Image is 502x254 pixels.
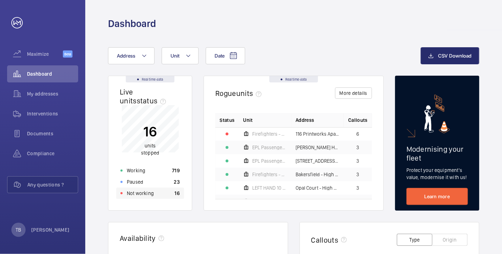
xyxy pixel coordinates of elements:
[397,234,432,246] button: Type
[108,17,156,30] h1: Dashboard
[406,145,468,162] h2: Modernising your fleet
[141,123,159,141] p: 16
[432,234,468,246] button: Origin
[215,53,225,59] span: Date
[311,236,339,244] h2: Callouts
[162,47,199,64] button: Unit
[236,89,265,98] span: units
[137,96,169,105] span: status
[356,158,359,163] span: 3
[127,190,154,197] p: Not working
[206,47,245,64] button: Date
[215,89,264,98] h2: Rogue
[27,90,78,97] span: My addresses
[348,117,368,124] span: Callouts
[127,167,145,174] p: Working
[252,172,287,177] span: Firefighters - EPL Passenger Lift No 2
[296,185,340,190] span: Opal Court - High Risk Building - Opal Court
[356,131,359,136] span: 6
[296,131,340,136] span: 116 Printworks Apartments Flats 1-65 - High Risk Building - 116 Printworks Apartments Flats 1-65
[174,178,180,185] p: 23
[296,145,340,150] span: [PERSON_NAME] House - High Risk Building - [PERSON_NAME][GEOGRAPHIC_DATA]
[27,110,78,117] span: Interventions
[421,47,479,64] button: CSV Download
[438,53,472,59] span: CSV Download
[126,76,174,82] div: Real time data
[172,167,180,174] p: 719
[335,87,372,99] button: More details
[356,185,359,190] span: 3
[424,94,450,133] img: marketing-card.svg
[117,53,136,59] span: Address
[27,130,78,137] span: Documents
[120,234,156,243] h2: Availability
[296,158,340,163] span: [STREET_ADDRESS][PERSON_NAME][PERSON_NAME]
[252,158,287,163] span: EPL Passenger Lift 19b
[27,150,78,157] span: Compliance
[108,47,155,64] button: Address
[27,181,78,188] span: Any questions ?
[63,50,72,58] span: Beta
[356,145,359,150] span: 3
[175,190,180,197] p: 16
[120,87,169,105] h2: Live units
[27,50,63,58] span: Maximize
[31,226,70,233] p: [PERSON_NAME]
[406,167,468,181] p: Protect your equipment's value, modernise it with us!
[269,76,318,82] div: Real time data
[356,172,359,177] span: 3
[252,185,287,190] span: LEFT HAND 10 Floors Machine Roomless
[406,188,468,205] a: Learn more
[296,117,314,124] span: Address
[252,145,287,150] span: EPL Passenger Lift No 1
[171,53,180,59] span: Unit
[141,142,159,157] p: units
[141,150,159,156] span: stopped
[252,131,287,136] span: Firefighters - EPL Flats 1-65 No 1
[296,172,340,177] span: Bakersfield - High Risk Building - [GEOGRAPHIC_DATA]
[243,117,253,124] span: Unit
[220,117,234,124] p: Status
[127,178,143,185] p: Paused
[16,226,21,233] p: TB
[27,70,78,77] span: Dashboard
